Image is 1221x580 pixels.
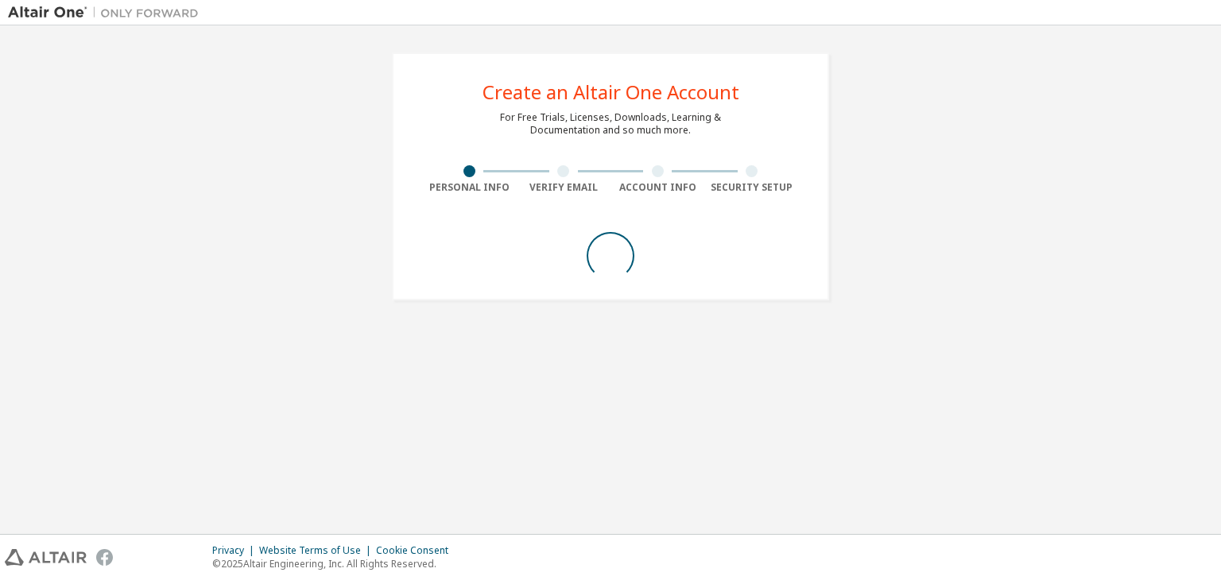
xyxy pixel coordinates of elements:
[8,5,207,21] img: Altair One
[259,544,376,557] div: Website Terms of Use
[517,181,611,194] div: Verify Email
[610,181,705,194] div: Account Info
[422,181,517,194] div: Personal Info
[483,83,739,102] div: Create an Altair One Account
[212,544,259,557] div: Privacy
[705,181,800,194] div: Security Setup
[500,111,721,137] div: For Free Trials, Licenses, Downloads, Learning & Documentation and so much more.
[96,549,113,566] img: facebook.svg
[376,544,458,557] div: Cookie Consent
[212,557,458,570] p: © 2025 Altair Engineering, Inc. All Rights Reserved.
[5,549,87,566] img: altair_logo.svg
